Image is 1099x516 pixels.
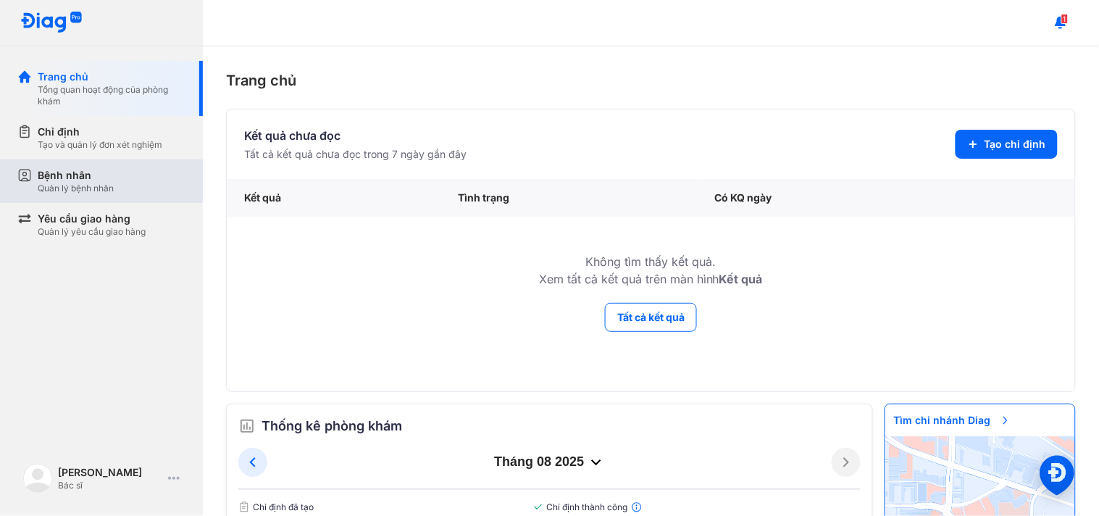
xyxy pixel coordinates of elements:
[226,70,1076,91] div: Trang chủ
[38,70,185,84] div: Trang chủ
[532,502,861,513] span: Chỉ định thành công
[38,183,114,194] div: Quản lý bệnh nhân
[38,168,114,183] div: Bệnh nhân
[956,130,1058,159] button: Tạo chỉ định
[244,147,467,162] div: Tất cả kết quả chưa đọc trong 7 ngày gần đây
[440,179,698,217] div: Tình trạng
[38,84,185,107] div: Tổng quan hoạt động của phòng khám
[532,502,544,513] img: checked-green.01cc79e0.svg
[38,139,162,151] div: Tạo và quản lý đơn xét nghiệm
[38,226,146,238] div: Quản lý yêu cầu giao hàng
[719,272,763,286] b: Kết quả
[238,502,532,513] span: Chỉ định đã tạo
[20,12,83,34] img: logo
[238,417,256,435] img: order.5a6da16c.svg
[698,179,971,217] div: Có KQ ngày
[58,465,162,480] div: [PERSON_NAME]
[262,416,402,436] span: Thống kê phòng khám
[885,404,1020,436] span: Tìm chi nhánh Diag
[227,217,1075,302] td: Không tìm thấy kết quả. Xem tất cả kết quả trên màn hình
[985,137,1046,151] span: Tạo chỉ định
[58,480,162,491] div: Bác sĩ
[244,127,467,144] div: Kết quả chưa đọc
[605,303,697,332] button: Tất cả kết quả
[38,212,146,226] div: Yêu cầu giao hàng
[227,179,440,217] div: Kết quả
[631,502,643,513] img: info.7e716105.svg
[38,125,162,139] div: Chỉ định
[1061,14,1069,24] span: 1
[267,454,832,471] div: tháng 08 2025
[238,502,250,513] img: document.50c4cfd0.svg
[23,464,52,493] img: logo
